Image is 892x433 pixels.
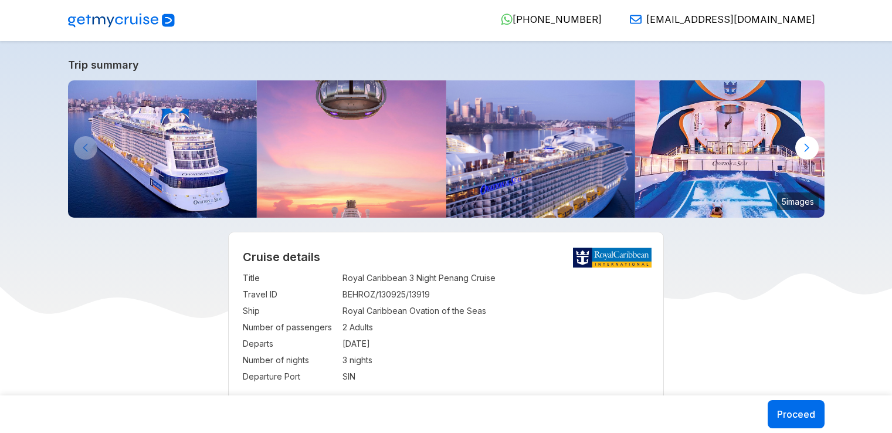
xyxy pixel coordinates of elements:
[243,286,337,303] td: Travel ID
[491,13,602,25] a: [PHONE_NUMBER]
[243,303,337,319] td: Ship
[243,368,337,385] td: Departure Port
[342,336,649,352] td: [DATE]
[501,13,513,25] img: WhatsApp
[342,270,649,286] td: Royal Caribbean 3 Night Penang Cruise
[630,13,642,25] img: Email
[635,80,825,218] img: ovation-of-the-seas-flowrider-sunset.jpg
[342,303,649,319] td: Royal Caribbean Ovation of the Seas
[68,59,825,71] a: Trip summary
[342,319,649,336] td: 2 Adults
[68,80,257,218] img: ovation-exterior-back-aerial-sunset-port-ship.jpg
[243,352,337,368] td: Number of nights
[513,13,602,25] span: [PHONE_NUMBER]
[777,192,819,210] small: 5 images
[337,319,342,336] td: :
[342,368,649,385] td: SIN
[620,13,815,25] a: [EMAIL_ADDRESS][DOMAIN_NAME]
[337,352,342,368] td: :
[243,270,337,286] td: Title
[337,368,342,385] td: :
[768,400,825,428] button: Proceed
[243,319,337,336] td: Number of passengers
[337,303,342,319] td: :
[342,286,649,303] td: BEHROZ/130925/13919
[337,336,342,352] td: :
[243,336,337,352] td: Departs
[243,250,649,264] h2: Cruise details
[337,270,342,286] td: :
[337,286,342,303] td: :
[342,352,649,368] td: 3 nights
[446,80,636,218] img: ovation-of-the-seas-departing-from-sydney.jpg
[257,80,446,218] img: north-star-sunset-ovation-of-the-seas.jpg
[646,13,815,25] span: [EMAIL_ADDRESS][DOMAIN_NAME]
